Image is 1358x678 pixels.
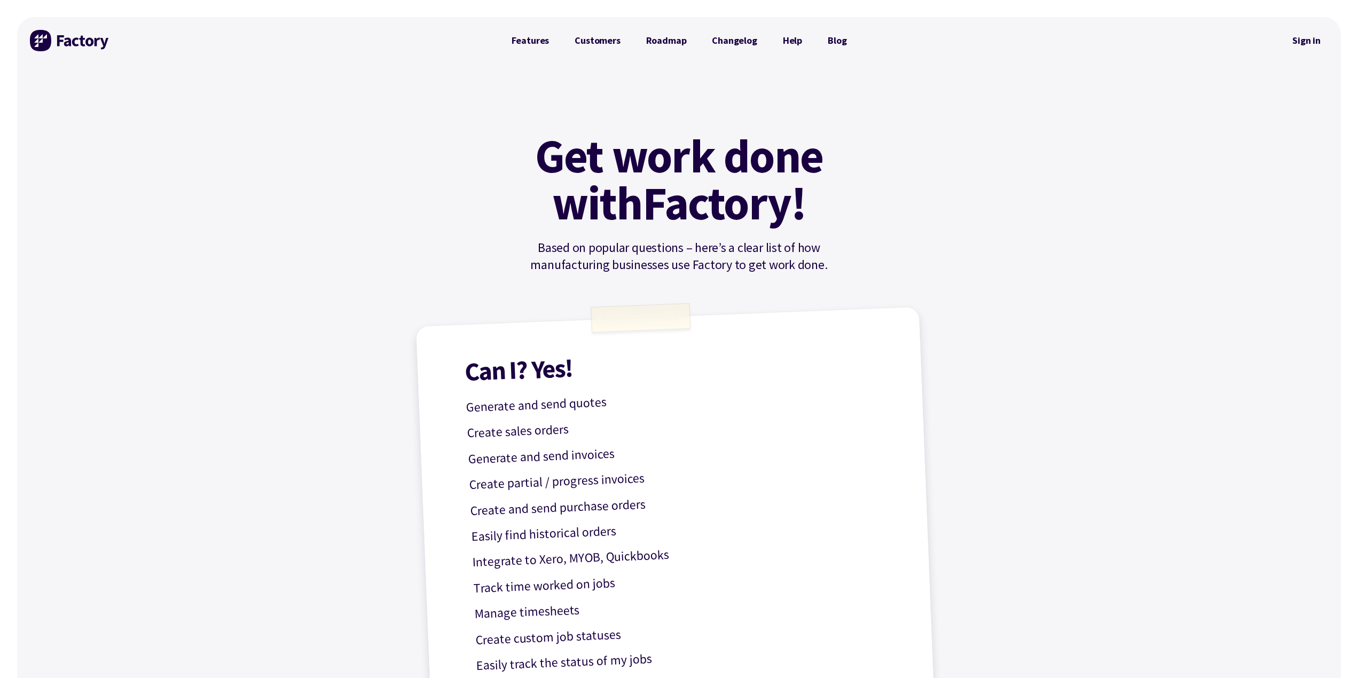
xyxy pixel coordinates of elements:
[466,381,892,418] p: Generate and send quotes
[469,484,896,521] p: Create and send purchase orders
[472,535,898,573] p: Integrate to Xero, MYOB, Quickbooks
[519,132,839,226] h1: Get work done with
[770,30,815,51] a: Help
[499,30,562,51] a: Features
[476,639,902,676] p: Easily track the status of my jobs
[470,510,897,547] p: Easily find historical orders
[473,561,899,598] p: Track time worked on jobs
[464,342,891,384] h1: Can I? Yes!
[30,30,110,51] img: Factory
[642,179,806,226] mark: Factory!
[1285,28,1328,53] nav: Secondary Navigation
[467,406,893,444] p: Create sales orders
[469,458,896,495] p: Create partial / progress invoices
[1285,28,1328,53] a: Sign in
[474,587,900,625] p: Manage timesheets
[815,30,859,51] a: Blog
[633,30,700,51] a: Roadmap
[499,239,860,273] p: Based on popular questions – here’s a clear list of how manufacturing businesses use Factory to g...
[499,30,860,51] nav: Primary Navigation
[468,432,894,470] p: Generate and send invoices
[699,30,770,51] a: Changelog
[475,613,901,650] p: Create custom job statuses
[562,30,633,51] a: Customers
